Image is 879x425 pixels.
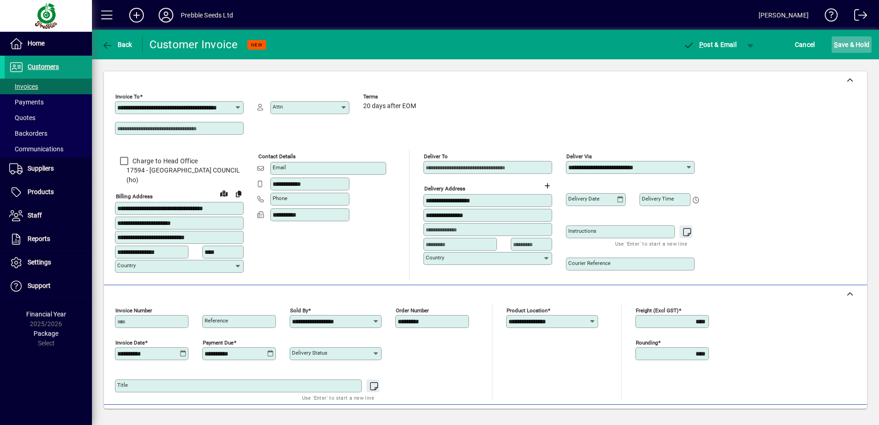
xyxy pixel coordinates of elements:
span: Terms [363,94,418,100]
span: Home [28,40,45,47]
a: Logout [847,2,868,32]
span: P [699,41,703,48]
span: Products [28,188,54,195]
span: Cancel [795,37,815,52]
span: Communications [9,145,63,153]
mat-label: Sold by [290,307,308,313]
span: Suppliers [28,165,54,172]
a: Staff [5,204,92,227]
mat-label: Invoice To [115,93,140,100]
a: Payments [5,94,92,110]
a: Invoices [5,79,92,94]
mat-label: Attn [273,103,283,110]
mat-label: Deliver via [566,153,592,160]
span: Package [34,330,58,337]
span: 20 days after EOM [363,103,416,110]
mat-label: Invoice date [115,339,145,345]
mat-label: Delivery date [568,195,599,202]
mat-label: Instructions [568,228,596,234]
span: Invoices [9,83,38,90]
button: Choose address [540,178,554,193]
mat-label: Freight (excl GST) [636,307,679,313]
mat-label: Product location [507,307,548,313]
span: ost & Email [683,41,736,48]
mat-label: Reference [205,317,228,324]
a: Backorders [5,126,92,141]
button: Copy to Delivery address [231,186,246,201]
mat-label: Delivery status [292,350,327,356]
mat-label: Country [426,254,444,261]
span: Settings [28,258,51,266]
mat-hint: Use 'Enter' to start a new line [615,238,687,249]
mat-label: Delivery time [642,195,674,202]
a: Settings [5,251,92,274]
span: NEW [251,42,263,48]
mat-label: Payment due [203,339,234,345]
button: Cancel [793,36,817,53]
a: Knowledge Base [818,2,838,32]
a: Home [5,32,92,55]
span: 17594 - [GEOGRAPHIC_DATA] COUNCIL (ho) [115,166,244,185]
span: Customers [28,63,59,70]
mat-label: Phone [273,195,287,201]
a: Suppliers [5,157,92,180]
button: Profile [151,7,181,23]
label: Charge to Head Office [131,156,198,166]
a: Reports [5,228,92,251]
app-page-header-button: Back [92,36,143,53]
mat-label: Courier Reference [568,260,611,266]
div: Prebble Seeds Ltd [181,8,233,23]
button: Save & Hold [832,36,872,53]
a: Communications [5,141,92,157]
span: Payments [9,98,44,106]
a: View on map [217,186,231,201]
span: Staff [28,212,42,219]
button: Add [122,7,151,23]
div: [PERSON_NAME] [759,8,809,23]
span: S [834,41,838,48]
span: Support [28,282,51,289]
span: Financial Year [26,310,66,318]
button: Post & Email [679,36,741,53]
mat-label: Order number [396,307,429,313]
button: Back [99,36,135,53]
mat-label: Deliver To [424,153,448,160]
div: Customer Invoice [149,37,238,52]
span: Backorders [9,130,47,137]
span: Reports [28,235,50,242]
mat-label: Rounding [636,339,658,345]
span: Back [102,41,132,48]
span: Quotes [9,114,35,121]
mat-label: Email [273,164,286,171]
a: Quotes [5,110,92,126]
mat-label: Invoice number [115,307,152,313]
mat-hint: Use 'Enter' to start a new line [302,392,374,403]
mat-label: Country [117,262,136,269]
mat-label: Title [117,382,128,388]
a: Support [5,275,92,298]
span: ave & Hold [834,37,869,52]
a: Products [5,181,92,204]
